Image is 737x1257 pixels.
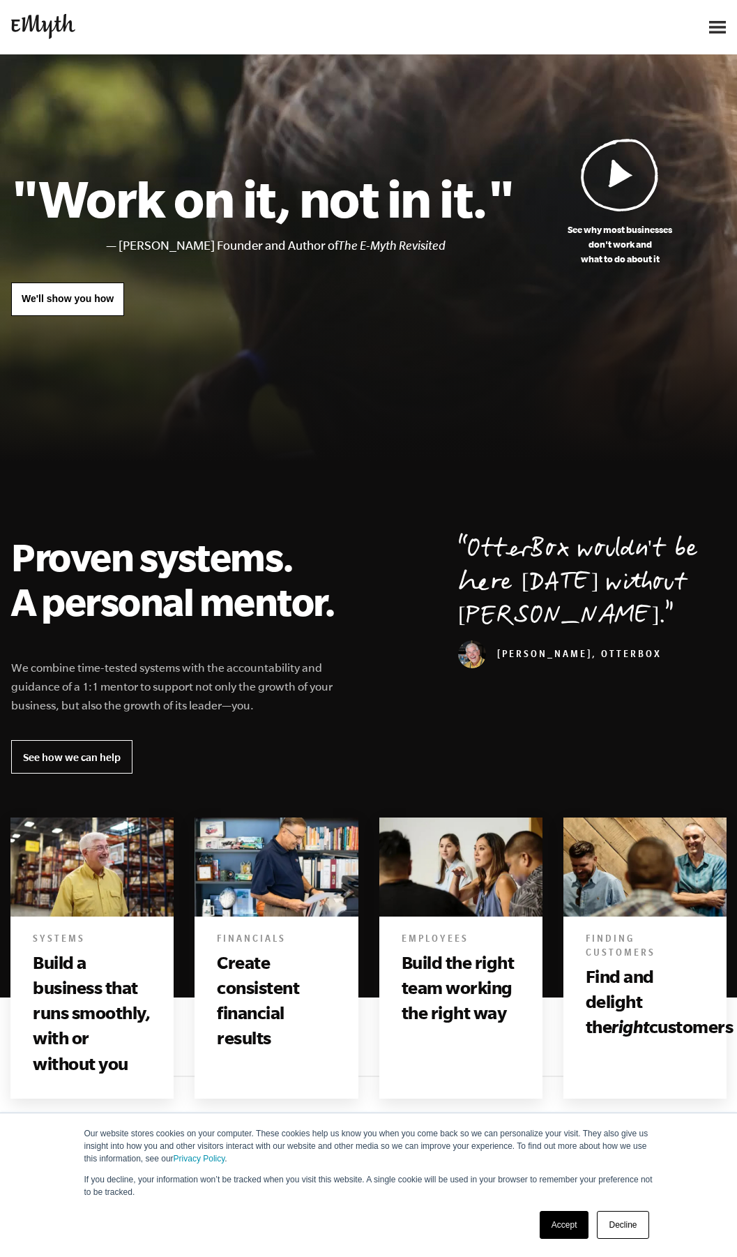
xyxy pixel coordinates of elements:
li: [PERSON_NAME] Founder and Author of [119,236,514,256]
iframe: Embedded CTA [546,12,692,43]
img: beyond the e myth, e-myth, the e myth, e myth revisited [10,818,174,917]
h1: "Work on it, not in it." [11,167,514,229]
img: Play Video [581,138,659,211]
a: Privacy Policy [174,1154,225,1164]
cite: [PERSON_NAME], OtterBox [458,650,662,661]
h2: Proven systems. A personal mentor. [11,534,351,624]
i: The E-Myth Revisited [338,239,446,253]
i: right [611,1016,649,1037]
p: See why most businesses don't work and what to do about it [514,223,726,266]
img: EMyth [11,14,75,38]
h6: Systems [33,933,151,947]
p: If you decline, your information won’t be tracked when you visit this website. A single cookie wi... [84,1173,653,1198]
a: We'll show you how [11,283,124,316]
a: See how we can help [11,740,132,774]
img: Open Menu [709,21,726,33]
img: beyond the e myth, e-myth, the e myth [195,818,358,917]
h6: Finding Customers [586,933,704,961]
h3: Find and delight the customers [586,964,704,1040]
p: OtterBox wouldn't be here [DATE] without [PERSON_NAME]. [458,534,726,635]
h3: Build a business that runs smoothly, with or without you [33,950,151,1076]
p: We combine time-tested systems with the accountability and guidance of a 1:1 mentor to support no... [11,658,351,715]
h6: Employees [402,933,520,947]
h3: Build the right team working the right way [402,950,520,1026]
p: Our website stores cookies on your computer. These cookies help us know you when you come back so... [84,1127,653,1165]
img: Books include beyond the e myth, e-myth, the e myth [563,818,727,917]
a: Decline [597,1211,648,1239]
a: Accept [540,1211,589,1239]
h6: Financials [217,933,335,947]
img: Curt Richardson, OtterBox [458,640,486,668]
img: Books include beyond the e myth, e-myth, the e myth [379,818,542,917]
h3: Create consistent financial results [217,950,335,1051]
span: We'll show you how [22,293,114,304]
a: See why most businessesdon't work andwhat to do about it [514,138,726,266]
